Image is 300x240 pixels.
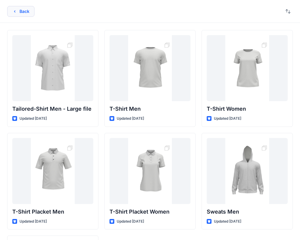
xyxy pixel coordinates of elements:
[12,208,93,216] p: T-Shirt Placket Men
[214,218,241,225] p: Updated [DATE]
[207,208,288,216] p: Sweats Men
[207,105,288,113] p: T-Shirt Women
[19,218,47,225] p: Updated [DATE]
[12,138,93,204] a: T-Shirt Placket Men
[109,208,190,216] p: T-Shirt Placket Women
[7,6,34,17] button: Back
[109,105,190,113] p: T-Shirt Men
[109,35,190,101] a: T-Shirt Men
[117,218,144,225] p: Updated [DATE]
[207,138,288,204] a: Sweats Men
[12,105,93,113] p: Tailored-Shirt Men - Large file
[117,115,144,122] p: Updated [DATE]
[19,115,47,122] p: Updated [DATE]
[12,35,93,101] a: Tailored-Shirt Men - Large file
[207,35,288,101] a: T-Shirt Women
[109,138,190,204] a: T-Shirt Placket Women
[214,115,241,122] p: Updated [DATE]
